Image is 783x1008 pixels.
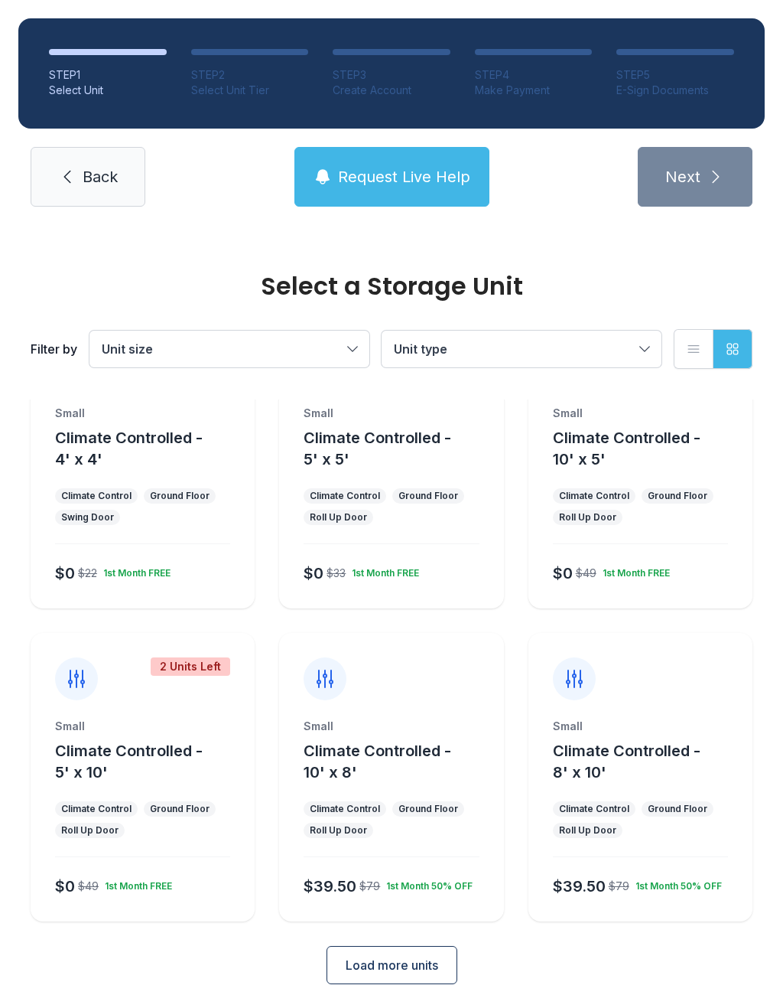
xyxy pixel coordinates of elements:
div: Small [304,406,479,421]
div: $0 [553,563,573,584]
div: STEP 5 [616,67,734,83]
span: Climate Controlled - 5' x 5' [304,429,451,468]
div: 1st Month FREE [97,561,171,579]
div: Small [55,406,230,421]
div: 2 Units Left [151,657,230,676]
div: Roll Up Door [559,511,616,524]
span: Back [83,166,118,188]
div: Select Unit [49,83,167,98]
span: Climate Controlled - 10' x 5' [553,429,700,468]
div: Filter by [31,340,77,358]
div: Climate Control [310,803,380,815]
div: $0 [55,563,75,584]
div: Roll Up Door [61,824,119,837]
div: $22 [78,566,97,581]
button: Climate Controlled - 8' x 10' [553,740,746,783]
div: Ground Floor [648,490,707,502]
div: 1st Month FREE [596,561,670,579]
div: Ground Floor [150,490,210,502]
div: 1st Month 50% OFF [629,874,722,892]
div: Roll Up Door [310,824,367,837]
div: $39.50 [553,876,606,897]
button: Climate Controlled - 5' x 5' [304,427,497,470]
span: Next [665,166,700,188]
div: Small [553,719,728,734]
div: 1st Month 50% OFF [380,874,473,892]
div: 1st Month FREE [99,874,172,892]
button: Climate Controlled - 10' x 5' [553,427,746,470]
button: Climate Controlled - 10' x 8' [304,740,497,783]
div: Ground Floor [648,803,707,815]
div: Small [553,406,728,421]
div: $49 [78,879,99,894]
button: Climate Controlled - 4' x 4' [55,427,249,470]
div: $39.50 [304,876,356,897]
div: Roll Up Door [310,511,367,524]
div: Ground Floor [398,803,458,815]
div: Make Payment [475,83,593,98]
div: Swing Door [61,511,114,524]
div: E-Sign Documents [616,83,734,98]
div: Create Account [333,83,450,98]
div: Ground Floor [398,490,458,502]
div: Climate Control [310,490,380,502]
div: $79 [609,879,629,894]
span: Climate Controlled - 4' x 4' [55,429,203,468]
div: Select Unit Tier [191,83,309,98]
span: Request Live Help [338,166,470,188]
div: Roll Up Door [559,824,616,837]
div: Climate Control [61,803,132,815]
div: Climate Control [559,803,629,815]
div: $33 [327,566,346,581]
span: Unit type [394,341,447,357]
div: Climate Control [61,490,132,502]
div: $0 [55,876,75,897]
span: Climate Controlled - 5' x 10' [55,742,203,781]
div: $79 [359,879,380,894]
span: Unit size [102,341,153,357]
span: Climate Controlled - 8' x 10' [553,742,700,781]
div: Climate Control [559,490,629,502]
div: STEP 4 [475,67,593,83]
div: $49 [576,566,596,581]
div: STEP 3 [333,67,450,83]
div: STEP 2 [191,67,309,83]
button: Unit size [89,331,369,367]
div: Select a Storage Unit [31,274,752,298]
button: Unit type [382,331,661,367]
span: Load more units [346,956,438,974]
span: Climate Controlled - 10' x 8' [304,742,451,781]
div: Small [55,719,230,734]
div: Ground Floor [150,803,210,815]
div: 1st Month FREE [346,561,419,579]
button: Climate Controlled - 5' x 10' [55,740,249,783]
div: STEP 1 [49,67,167,83]
div: $0 [304,563,323,584]
div: Small [304,719,479,734]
